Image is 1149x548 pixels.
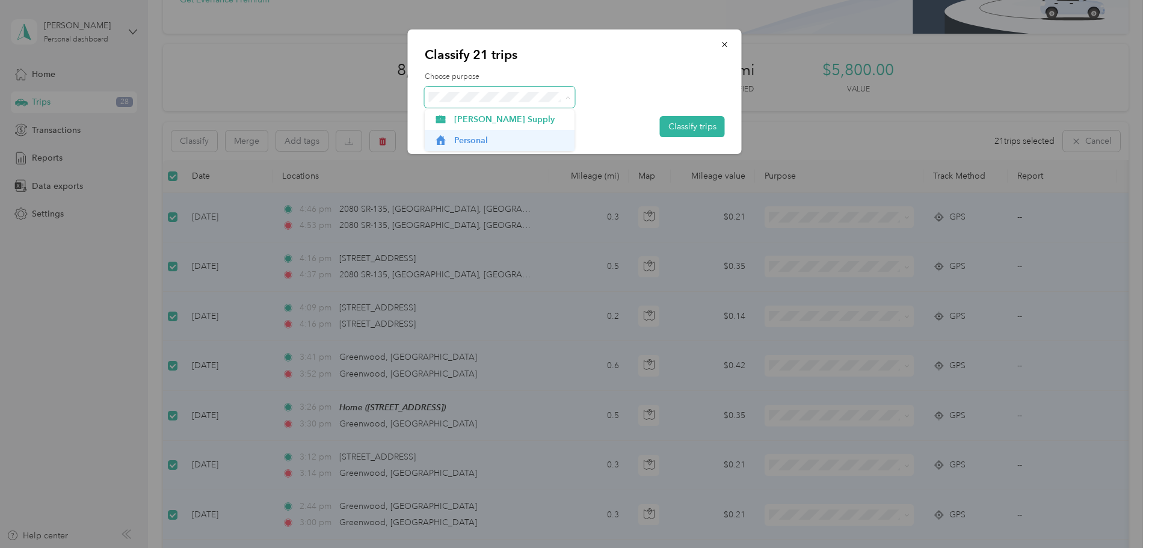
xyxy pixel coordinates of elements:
iframe: Everlance-gr Chat Button Frame [1082,481,1149,548]
span: [PERSON_NAME] Supply [454,113,566,126]
button: Classify trips [660,116,725,137]
span: Personal [454,134,566,147]
p: Classify 21 trips [425,46,725,63]
label: Choose purpose [425,72,725,82]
